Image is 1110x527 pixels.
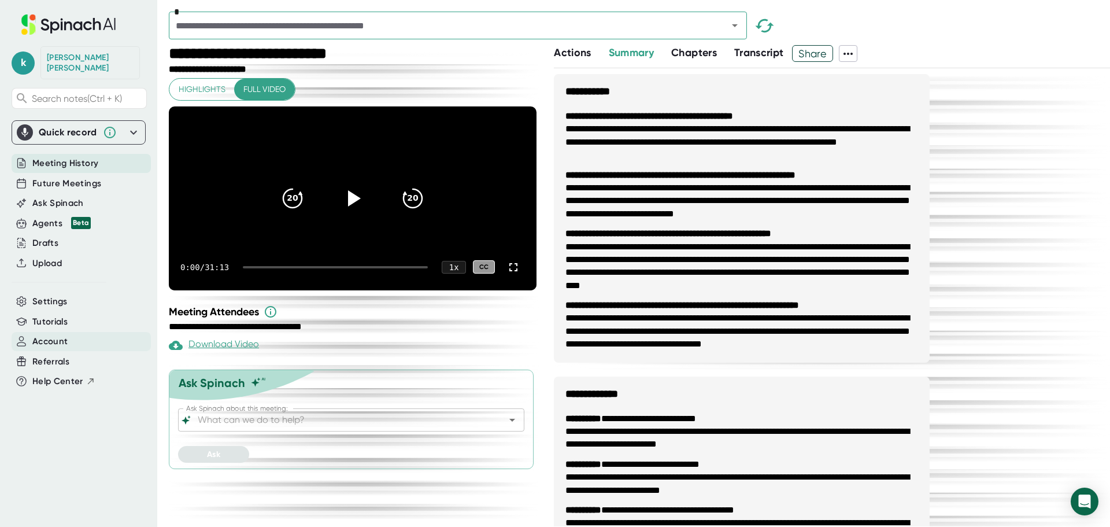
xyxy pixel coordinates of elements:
div: Download Video [169,338,259,352]
button: Agents Beta [32,217,91,230]
button: Ask [178,446,249,463]
div: Ask Spinach [179,376,245,390]
span: k [12,51,35,75]
button: Full video [234,79,295,100]
button: Open [727,17,743,34]
button: Help Center [32,375,95,388]
input: What can we do to help? [195,412,487,428]
button: Tutorials [32,315,68,329]
div: 0:00 / 31:13 [180,263,229,272]
button: Ask Spinach [32,197,84,210]
button: Actions [554,45,591,61]
span: Chapters [671,46,717,59]
span: Highlights [179,82,225,97]
button: Highlights [169,79,235,100]
div: Quick record [17,121,140,144]
button: Settings [32,295,68,308]
button: Future Meetings [32,177,101,190]
button: Account [32,335,68,348]
span: Help Center [32,375,83,388]
button: Drafts [32,237,58,250]
button: Share [792,45,833,62]
span: Search notes (Ctrl + K) [32,93,122,104]
span: Transcript [734,46,784,59]
button: Upload [32,257,62,270]
div: Beta [71,217,91,229]
button: Meeting History [32,157,98,170]
div: CC [473,260,495,274]
div: Agents [32,217,91,230]
div: Quick record [39,127,97,138]
span: Full video [243,82,286,97]
button: Chapters [671,45,717,61]
span: Share [793,43,832,64]
button: Summary [609,45,654,61]
span: Actions [554,46,591,59]
div: Open Intercom Messenger [1071,488,1098,515]
div: Kelly Zhu [47,53,134,73]
button: Open [504,412,520,428]
button: Transcript [734,45,784,61]
span: Ask [207,449,220,459]
span: Summary [609,46,654,59]
div: Meeting Attendees [169,305,539,319]
div: 1 x [442,261,466,274]
button: Referrals [32,355,69,368]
